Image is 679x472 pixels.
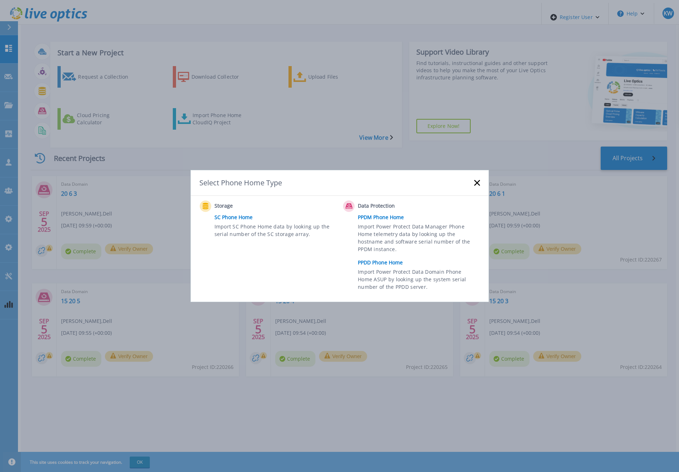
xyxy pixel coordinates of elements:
a: SC Phone Home [214,212,340,223]
a: PPDD Phone Home [358,257,483,268]
a: PPDM Phone Home [358,212,483,223]
span: Import SC Phone Home data by looking up the serial number of the SC storage array. [214,223,334,239]
span: Import Power Protect Data Domain Phone Home ASUP by looking up the system serial number of the PP... [358,268,477,293]
span: Import Power Protect Data Manager Phone Home telemetry data by looking up the hostname and softwa... [358,223,477,256]
span: Storage [214,202,286,210]
div: Select Phone Home Type [199,178,283,188]
span: Data Protection [358,202,429,210]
